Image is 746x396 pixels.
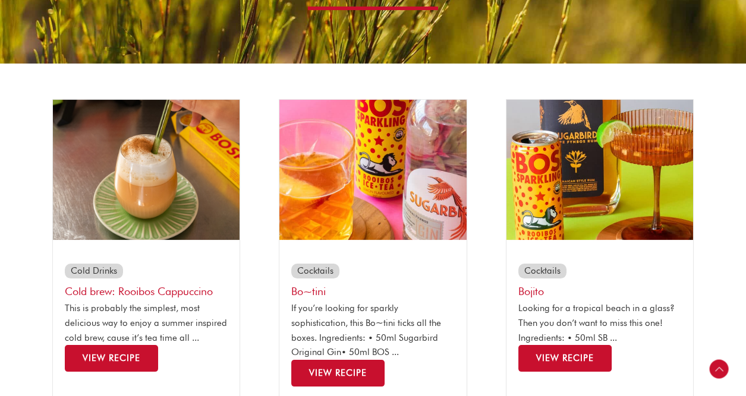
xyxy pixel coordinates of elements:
a: Read more about Bo~tini [291,360,385,387]
a: Cocktails [297,265,333,276]
span: View Recipe [536,353,594,363]
p: If you’re looking for sparkly sophistication, this Bo~tini ticks all the boxes. Ingredients: • 50... [291,301,455,360]
p: This is probably the simplest, most delicious way to enjoy a summer inspired cold brew, cause it’... [65,301,228,345]
img: bospresso capsule cold brew 4jpg [53,100,240,240]
a: Cold brew: Rooibos Cappuccino [65,285,213,297]
span: View Recipe [83,353,140,363]
a: Bo~tini [291,285,326,297]
img: sugarbird thumbnails lemon [279,100,467,240]
a: Cold Drinks [71,265,117,276]
p: Looking for a tropical beach in a glass? Then you don’t want to miss this one! Ingredients: • 50m... [518,301,682,345]
a: Read more about Bojito [518,345,612,372]
a: Cocktails [524,265,561,276]
a: Bojito [518,285,544,297]
span: View Recipe [309,368,367,378]
a: Read more about Cold brew: Rooibos Cappuccino [65,345,158,372]
img: sugarbird thumbnails tropical [506,100,694,240]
